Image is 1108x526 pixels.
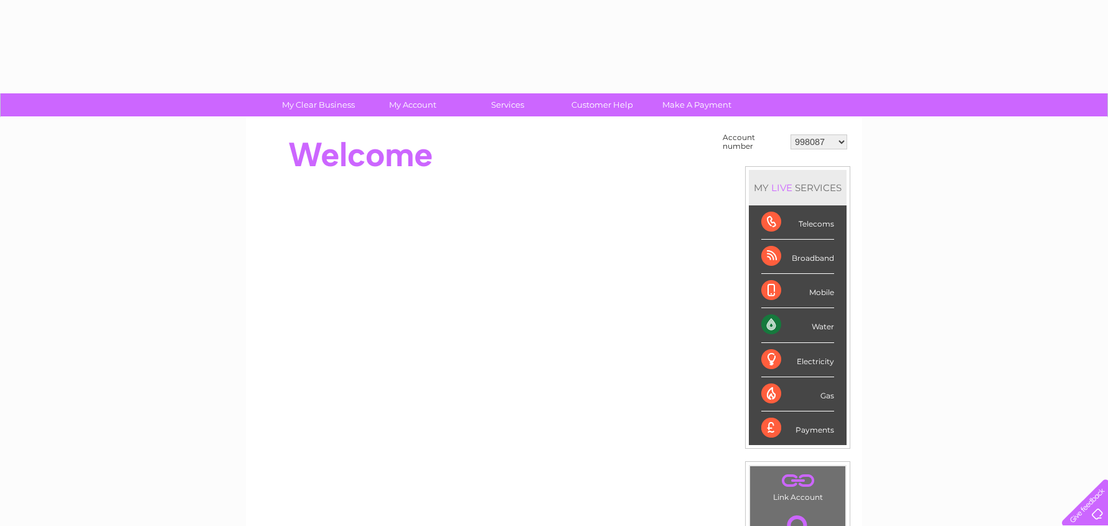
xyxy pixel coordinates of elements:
[761,377,834,411] div: Gas
[362,93,464,116] a: My Account
[769,182,795,194] div: LIVE
[761,343,834,377] div: Electricity
[267,93,370,116] a: My Clear Business
[761,411,834,445] div: Payments
[646,93,748,116] a: Make A Payment
[749,170,847,205] div: MY SERVICES
[761,274,834,308] div: Mobile
[720,130,787,154] td: Account number
[456,93,559,116] a: Services
[551,93,654,116] a: Customer Help
[749,466,846,505] td: Link Account
[761,308,834,342] div: Water
[753,469,842,491] a: .
[761,240,834,274] div: Broadband
[761,205,834,240] div: Telecoms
